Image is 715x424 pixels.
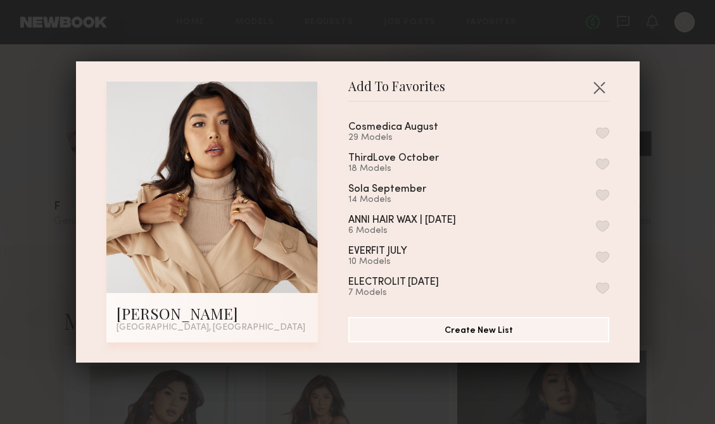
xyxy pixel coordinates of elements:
div: [PERSON_NAME] [117,303,308,323]
div: 7 Models [348,288,469,298]
div: ANNI HAIR WAX | [DATE] [348,215,456,226]
div: 10 Models [348,257,438,267]
div: EVERFIT JULY [348,246,407,257]
div: Sola September [348,184,426,195]
button: Create New List [348,317,609,342]
div: ELECTROLIT [DATE] [348,277,439,288]
div: [GEOGRAPHIC_DATA], [GEOGRAPHIC_DATA] [117,323,308,332]
button: Close [589,77,609,97]
div: 29 Models [348,133,469,143]
div: 14 Models [348,195,457,205]
div: 18 Models [348,164,469,174]
div: Cosmedica August [348,122,438,133]
div: ThirdLove October [348,153,439,164]
div: 6 Models [348,226,486,236]
span: Add To Favorites [348,82,445,101]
